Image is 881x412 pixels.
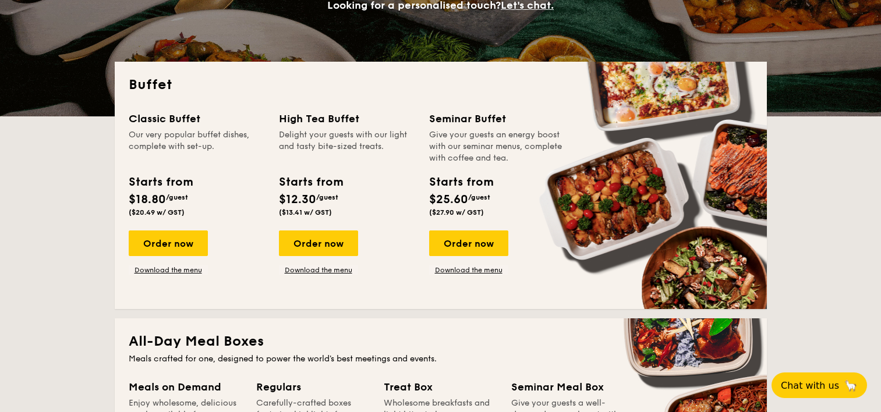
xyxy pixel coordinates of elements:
[129,230,208,256] div: Order now
[279,230,358,256] div: Order now
[166,193,188,201] span: /guest
[511,379,625,395] div: Seminar Meal Box
[429,230,508,256] div: Order now
[129,111,265,127] div: Classic Buffet
[129,76,753,94] h2: Buffet
[429,129,565,164] div: Give your guests an energy boost with our seminar menus, complete with coffee and tea.
[429,111,565,127] div: Seminar Buffet
[129,208,185,216] span: ($20.49 w/ GST)
[129,173,192,191] div: Starts from
[129,332,753,351] h2: All-Day Meal Boxes
[384,379,497,395] div: Treat Box
[429,193,468,207] span: $25.60
[429,265,508,275] a: Download the menu
[781,380,839,391] span: Chat with us
[129,353,753,365] div: Meals crafted for one, designed to power the world's best meetings and events.
[279,265,358,275] a: Download the menu
[279,193,316,207] span: $12.30
[129,193,166,207] span: $18.80
[279,129,415,164] div: Delight your guests with our light and tasty bite-sized treats.
[279,208,332,216] span: ($13.41 w/ GST)
[844,379,858,392] span: 🦙
[279,173,342,191] div: Starts from
[316,193,338,201] span: /guest
[256,379,370,395] div: Regulars
[429,208,484,216] span: ($27.90 w/ GST)
[129,129,265,164] div: Our very popular buffet dishes, complete with set-up.
[129,379,242,395] div: Meals on Demand
[129,265,208,275] a: Download the menu
[468,193,490,201] span: /guest
[279,111,415,127] div: High Tea Buffet
[772,372,867,398] button: Chat with us🦙
[429,173,493,191] div: Starts from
